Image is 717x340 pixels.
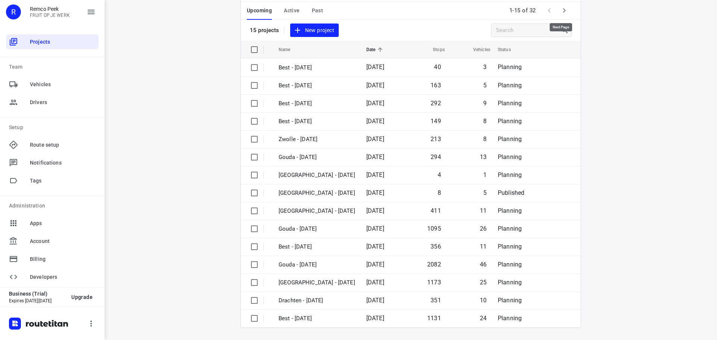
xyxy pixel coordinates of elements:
[250,27,279,34] p: 15 projects
[366,153,384,160] span: [DATE]
[9,291,65,297] p: Business (Trial)
[431,153,441,160] span: 294
[366,261,384,268] span: [DATE]
[366,243,384,250] span: [DATE]
[496,25,560,36] input: Search projects
[431,243,441,250] span: 356
[366,171,384,178] span: [DATE]
[30,81,96,88] span: Vehicles
[431,207,441,214] span: 411
[279,135,355,144] p: Zwolle - Friday
[279,243,355,251] p: Best - Thursday
[279,45,300,54] span: Name
[463,45,490,54] span: Vehicles
[434,63,441,71] span: 40
[498,207,522,214] span: Planning
[30,159,96,167] span: Notifications
[366,207,384,214] span: [DATE]
[279,63,355,72] p: Best - [DATE]
[366,279,384,286] span: [DATE]
[9,63,99,71] p: Team
[498,118,522,125] span: Planning
[483,63,487,71] span: 3
[498,100,522,107] span: Planning
[498,82,522,89] span: Planning
[9,202,99,210] p: Administration
[30,13,70,18] p: FRUIT OP JE WERK
[6,269,99,284] div: Developers
[65,290,99,304] button: Upgrade
[480,279,487,286] span: 25
[279,296,355,305] p: Drachten - Wednesday
[480,261,487,268] span: 46
[498,315,522,322] span: Planning
[279,261,355,269] p: Gouda - Wednesday
[30,38,96,46] span: Projects
[30,6,70,12] p: Remco Peek
[279,189,355,197] p: Gemeente Rotterdam - Thursday
[431,135,441,143] span: 213
[295,26,334,35] span: New project
[279,81,355,90] p: Best - [DATE]
[6,252,99,266] div: Billing
[6,95,99,110] div: Drivers
[366,63,384,71] span: [DATE]
[498,297,522,304] span: Planning
[6,34,99,49] div: Projects
[560,26,571,35] div: Search
[431,297,441,304] span: 351
[366,189,384,196] span: [DATE]
[30,141,96,149] span: Route setup
[247,6,272,15] span: Upcoming
[366,45,385,54] span: Date
[431,100,441,107] span: 292
[506,3,539,19] span: 1-15 of 32
[279,225,355,233] p: Gouda - Thursday
[480,243,487,250] span: 11
[279,117,355,126] p: Best - Friday
[498,279,522,286] span: Planning
[30,177,96,185] span: Tags
[483,100,487,107] span: 9
[498,171,522,178] span: Planning
[498,225,522,232] span: Planning
[366,100,384,107] span: [DATE]
[366,315,384,322] span: [DATE]
[30,237,96,245] span: Account
[498,45,521,54] span: Status
[427,261,441,268] span: 2082
[290,24,339,37] button: New project
[480,153,487,160] span: 13
[480,297,487,304] span: 10
[498,189,525,196] span: Published
[480,207,487,214] span: 11
[6,155,99,170] div: Notifications
[366,135,384,143] span: [DATE]
[498,243,522,250] span: Planning
[498,153,522,160] span: Planning
[498,135,522,143] span: Planning
[498,261,522,268] span: Planning
[6,234,99,249] div: Account
[6,173,99,188] div: Tags
[480,225,487,232] span: 26
[366,82,384,89] span: [DATE]
[427,225,441,232] span: 1095
[279,153,355,162] p: Gouda - Friday
[427,315,441,322] span: 1131
[431,118,441,125] span: 149
[6,77,99,92] div: Vehicles
[366,225,384,232] span: [DATE]
[9,298,65,303] p: Expires [DATE][DATE]
[30,219,96,227] span: Apps
[542,3,557,18] span: Previous Page
[483,118,487,125] span: 8
[366,297,384,304] span: [DATE]
[279,207,355,215] p: Zwolle - Thursday
[30,99,96,106] span: Drivers
[30,273,96,281] span: Developers
[431,82,441,89] span: 163
[30,255,96,263] span: Billing
[279,99,355,108] p: Best - Tuesday
[279,171,355,180] p: Antwerpen - Thursday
